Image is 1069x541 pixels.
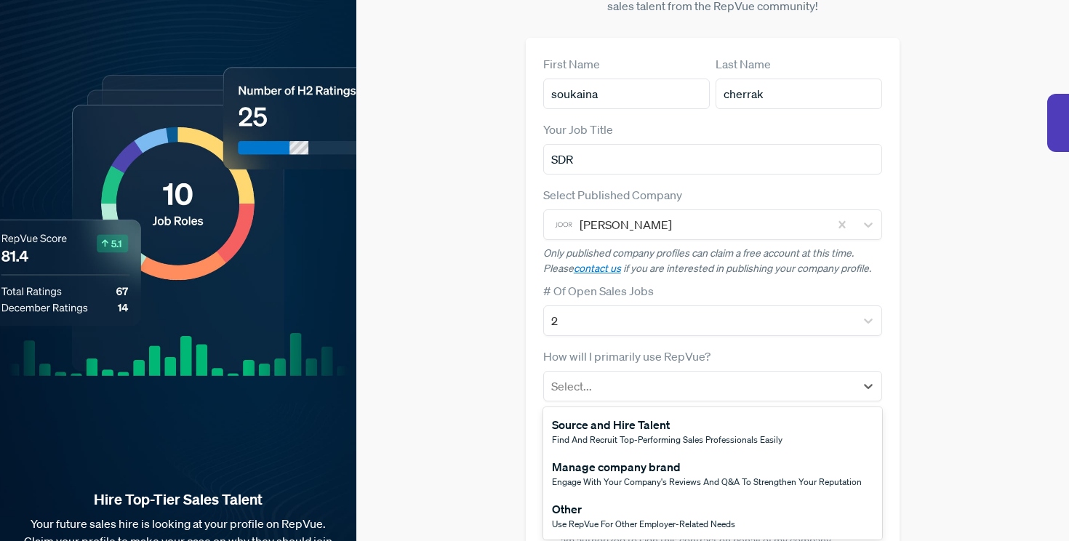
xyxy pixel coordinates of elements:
[543,348,710,365] label: How will I primarily use RepVue?
[716,55,771,73] label: Last Name
[543,282,654,300] label: # Of Open Sales Jobs
[552,500,735,518] div: Other
[543,186,682,204] label: Select Published Company
[23,490,333,509] strong: Hire Top-Tier Sales Talent
[552,433,782,446] span: Find and recruit top-performing sales professionals easily
[574,262,621,275] a: contact us
[543,121,613,138] label: Your Job Title
[543,55,600,73] label: First Name
[543,144,883,175] input: Title
[543,79,710,109] input: First Name
[552,458,862,476] div: Manage company brand
[543,246,883,276] p: Only published company profiles can claim a free account at this time. Please if you are interest...
[555,216,572,233] img: JOOR
[716,79,882,109] input: Last Name
[552,518,735,530] span: Use RepVue for other employer-related needs
[552,476,862,488] span: Engage with your company's reviews and Q&A to strengthen your reputation
[552,416,782,433] div: Source and Hire Talent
